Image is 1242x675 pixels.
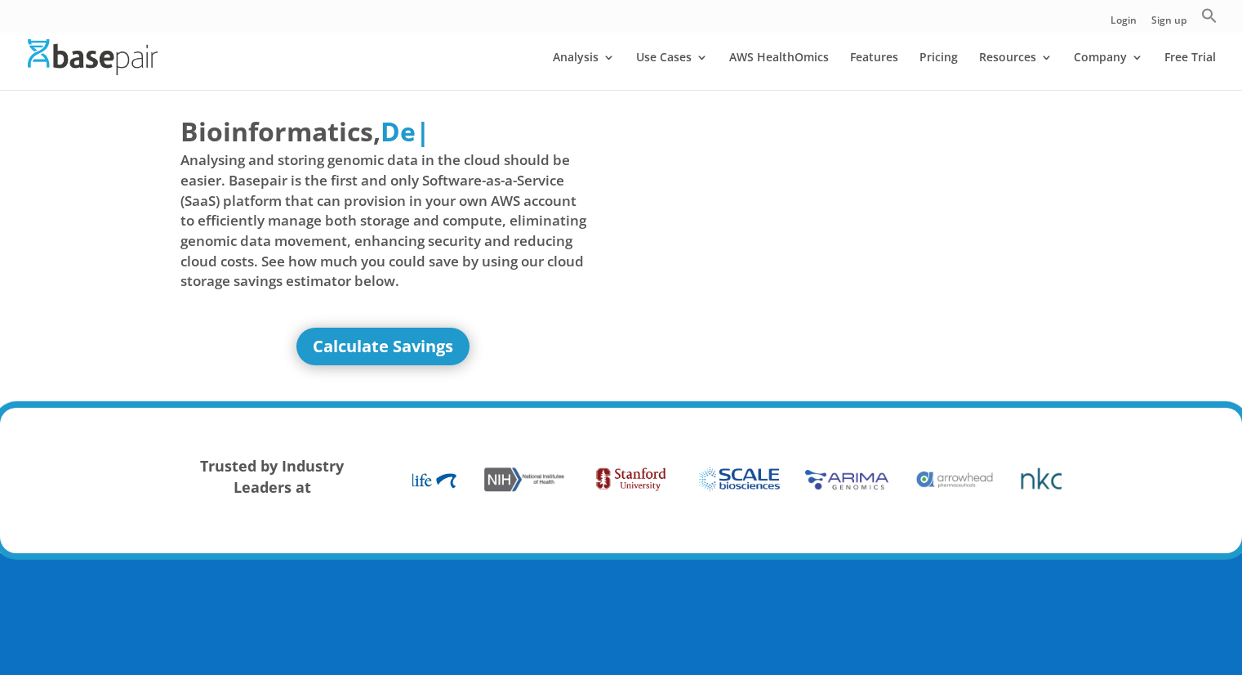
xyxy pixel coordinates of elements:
a: Free Trial [1164,51,1216,90]
a: Login [1111,16,1137,33]
a: Pricing [919,51,958,90]
a: Analysis [553,51,615,90]
iframe: Basepair - NGS Analysis Simplified [634,113,1040,342]
svg: Search [1201,7,1218,24]
span: | [416,114,430,149]
a: Search Icon Link [1201,7,1218,33]
a: Sign up [1151,16,1186,33]
a: Company [1074,51,1143,90]
span: Bioinformatics, [180,113,381,150]
a: Use Cases [636,51,708,90]
span: Analysing and storing genomic data in the cloud should be easier. Basepair is the first and only ... [180,150,587,291]
img: Basepair [28,39,158,74]
strong: Trusted by Industry Leaders at [200,456,344,497]
a: Resources [979,51,1053,90]
a: Features [850,51,898,90]
a: AWS HealthOmics [729,51,829,90]
a: Calculate Savings [296,328,470,365]
span: De [381,114,416,149]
